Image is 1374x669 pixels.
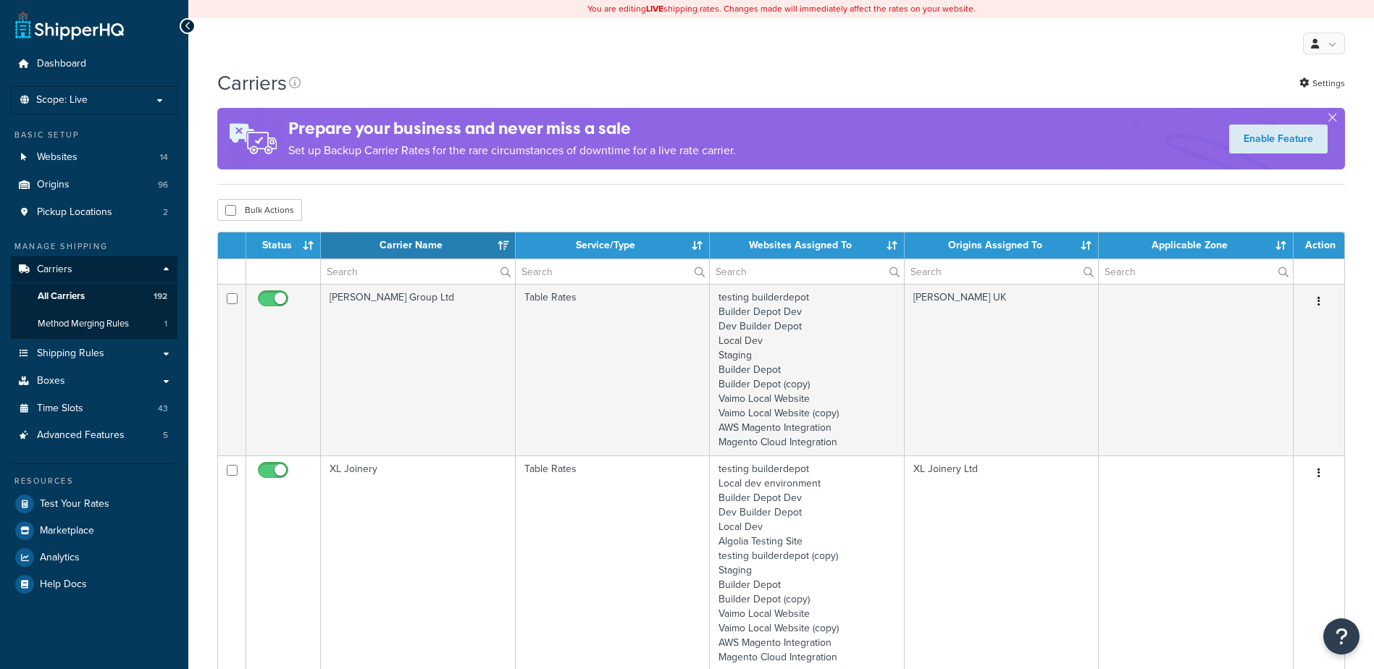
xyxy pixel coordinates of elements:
[11,283,177,310] li: All Carriers
[11,256,177,283] a: Carriers
[905,284,1099,455] td: [PERSON_NAME] UK
[11,144,177,171] li: Websites
[516,284,711,455] td: Table Rates
[37,429,125,442] span: Advanced Features
[36,94,88,106] span: Scope: Live
[288,140,736,161] p: Set up Backup Carrier Rates for the rare circumstances of downtime for a live rate carrier.
[11,172,177,198] a: Origins 96
[646,2,663,15] b: LIVE
[11,51,177,77] a: Dashboard
[37,206,112,219] span: Pickup Locations
[37,403,83,415] span: Time Slots
[11,571,177,597] a: Help Docs
[164,318,167,330] span: 1
[321,284,516,455] td: [PERSON_NAME] Group Ltd
[1099,259,1293,284] input: Search
[1323,618,1360,655] button: Open Resource Center
[11,129,177,141] div: Basic Setup
[11,395,177,422] a: Time Slots 43
[217,108,288,169] img: ad-rules-rateshop-fe6ec290ccb7230408bd80ed9643f0289d75e0ffd9eb532fc0e269fcd187b520.png
[246,232,321,258] th: Status: activate to sort column ascending
[37,348,104,360] span: Shipping Rules
[11,518,177,544] a: Marketplace
[11,144,177,171] a: Websites 14
[15,11,124,40] a: ShipperHQ Home
[40,578,87,591] span: Help Docs
[11,256,177,339] li: Carriers
[40,525,94,537] span: Marketplace
[217,69,287,97] h1: Carriers
[11,340,177,367] a: Shipping Rules
[37,375,65,387] span: Boxes
[11,199,177,226] a: Pickup Locations 2
[163,429,168,442] span: 5
[1299,73,1345,93] a: Settings
[905,232,1099,258] th: Origins Assigned To: activate to sort column ascending
[11,311,177,337] a: Method Merging Rules 1
[516,232,711,258] th: Service/Type: activate to sort column ascending
[516,259,710,284] input: Search
[710,232,905,258] th: Websites Assigned To: activate to sort column ascending
[1229,125,1328,153] a: Enable Feature
[321,232,516,258] th: Carrier Name: activate to sort column ascending
[321,259,515,284] input: Search
[1294,232,1344,258] th: Action
[710,284,905,455] td: testing builderdepot Builder Depot Dev Dev Builder Depot Local Dev Staging Builder Depot Builder ...
[37,264,72,276] span: Carriers
[11,199,177,226] li: Pickup Locations
[710,259,904,284] input: Search
[154,290,167,303] span: 192
[160,151,168,164] span: 14
[11,368,177,395] a: Boxes
[11,311,177,337] li: Method Merging Rules
[37,58,86,70] span: Dashboard
[11,544,177,571] a: Analytics
[11,422,177,449] a: Advanced Features 5
[37,179,70,191] span: Origins
[905,259,1099,284] input: Search
[11,240,177,253] div: Manage Shipping
[217,199,302,221] button: Bulk Actions
[11,422,177,449] li: Advanced Features
[40,498,109,510] span: Test Your Rates
[38,318,129,330] span: Method Merging Rules
[11,475,177,487] div: Resources
[38,290,85,303] span: All Carriers
[40,552,80,564] span: Analytics
[163,206,168,219] span: 2
[11,172,177,198] li: Origins
[158,403,168,415] span: 43
[11,491,177,517] a: Test Your Rates
[11,395,177,422] li: Time Slots
[1099,232,1294,258] th: Applicable Zone: activate to sort column ascending
[288,117,736,140] h4: Prepare your business and never miss a sale
[158,179,168,191] span: 96
[11,283,177,310] a: All Carriers 192
[37,151,78,164] span: Websites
